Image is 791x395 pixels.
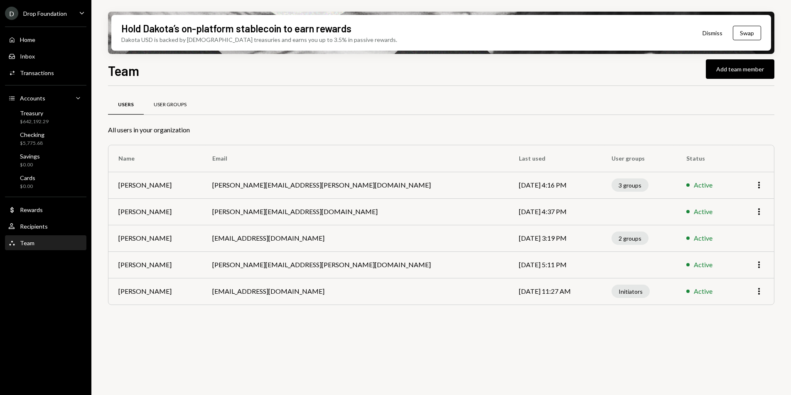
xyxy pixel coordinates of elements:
th: Last used [509,145,601,172]
div: Rewards [20,206,43,213]
td: [DATE] 11:27 AM [509,278,601,305]
div: D [5,7,18,20]
td: [PERSON_NAME] [108,172,202,198]
div: Dakota USD is backed by [DEMOGRAPHIC_DATA] treasuries and earns you up to 3.5% in passive rewards. [121,35,397,44]
div: Cards [20,174,35,181]
div: $642,192.29 [20,118,49,125]
div: Inbox [20,53,35,60]
div: User Groups [154,101,187,108]
div: Users [118,101,134,108]
a: Checking$5,775.68 [5,129,86,149]
div: Active [694,286,712,296]
a: Savings$0.00 [5,150,86,170]
div: Drop Foundation [23,10,67,17]
td: [PERSON_NAME] [108,278,202,305]
th: Email [202,145,509,172]
div: $0.00 [20,183,35,190]
button: Swap [733,26,761,40]
div: Active [694,233,712,243]
div: $5,775.68 [20,140,44,147]
th: User groups [602,145,676,172]
td: [PERSON_NAME] [108,251,202,278]
div: 2 groups [612,232,649,245]
div: $0.00 [20,161,40,168]
div: Active [694,180,712,190]
a: Rewards [5,202,86,217]
button: Add team member [706,59,774,79]
div: Transactions [20,69,54,76]
a: Transactions [5,65,86,80]
td: [PERSON_NAME][EMAIL_ADDRESS][DOMAIN_NAME] [202,198,509,225]
td: [EMAIL_ADDRESS][DOMAIN_NAME] [202,278,509,305]
div: Team [20,239,34,246]
button: Dismiss [692,23,733,43]
div: Active [694,260,712,270]
a: Accounts [5,90,86,105]
th: Name [108,145,202,172]
td: [PERSON_NAME][EMAIL_ADDRESS][PERSON_NAME][DOMAIN_NAME] [202,172,509,198]
div: Savings [20,153,40,160]
td: [DATE] 3:19 PM [509,225,601,251]
div: 3 groups [612,178,649,192]
a: Inbox [5,49,86,63]
td: [PERSON_NAME] [108,198,202,225]
a: Users [108,94,144,115]
div: Home [20,36,35,43]
a: User Groups [144,94,197,115]
div: Accounts [20,95,45,102]
a: Cards$0.00 [5,172,86,192]
div: All users in your organization [108,125,774,135]
div: Initiators [612,285,650,298]
td: [DATE] 5:11 PM [509,251,601,278]
td: [EMAIL_ADDRESS][DOMAIN_NAME] [202,225,509,251]
div: Active [694,207,712,217]
td: [PERSON_NAME][EMAIL_ADDRESS][PERSON_NAME][DOMAIN_NAME] [202,251,509,278]
a: Team [5,235,86,250]
h1: Team [108,62,139,79]
td: [PERSON_NAME] [108,225,202,251]
a: Home [5,32,86,47]
th: Status [676,145,736,172]
a: Recipients [5,219,86,234]
div: Recipients [20,223,48,230]
td: [DATE] 4:16 PM [509,172,601,198]
td: [DATE] 4:37 PM [509,198,601,225]
div: Checking [20,131,44,138]
div: Hold Dakota’s on-platform stablecoin to earn rewards [121,22,351,35]
div: Treasury [20,110,49,117]
a: Treasury$642,192.29 [5,107,86,127]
